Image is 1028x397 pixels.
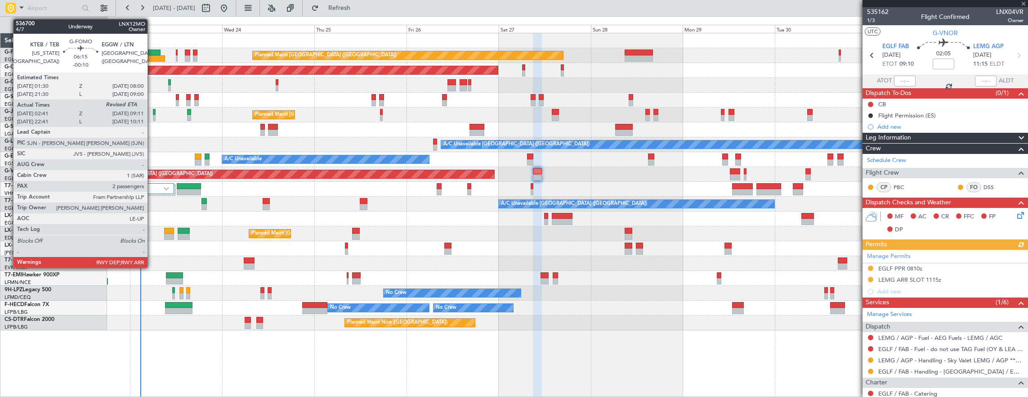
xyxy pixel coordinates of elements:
div: FO [966,182,981,192]
a: LFMN/NCE [4,279,31,286]
img: arrow-gray.svg [164,187,169,190]
a: LEMG / AGP - Fuel - AEG Fuels - LEMG / AGC [878,334,1002,342]
span: G-VNOR [933,28,958,38]
span: 1/3 [867,17,889,24]
a: EGLF/FAB [4,175,28,182]
button: Only With Activity [10,18,98,32]
a: G-SIRSCitation Excel [4,94,56,99]
span: 535162 [867,7,889,17]
div: Planned Maint [GEOGRAPHIC_DATA] ([GEOGRAPHIC_DATA]) [255,49,397,62]
div: Fri 26 [407,25,499,33]
span: G-VNOR [4,168,27,174]
span: LNX04VR [996,7,1024,17]
span: Crew [866,144,881,154]
div: CB [878,100,886,108]
span: LEMG AGP [973,42,1004,51]
a: LGAV/ATH [4,131,29,137]
a: G-SPCYLegacy 650 [4,124,53,129]
div: Mon 29 [683,25,775,33]
a: LEMG / AGP - Handling - Sky Valet LEMG / AGP ***My Handling*** [878,356,1024,364]
span: Dispatch Checks and Weather [866,198,951,208]
span: MF [895,212,903,221]
a: G-ENRGPraetor 600 [4,153,56,159]
div: Tue 30 [775,25,867,33]
a: F-HECDFalcon 7X [4,302,49,307]
span: FP [989,212,996,221]
a: EGNR/CEG [4,86,31,93]
div: Sat 27 [499,25,591,33]
div: Thu 25 [314,25,407,33]
span: [DATE] [973,51,992,60]
a: EGLF/FAB [4,101,28,108]
a: G-LEGCLegacy 600 [4,139,53,144]
div: Wed 24 [222,25,314,33]
span: (0/1) [996,88,1009,98]
div: Planned Maint [GEOGRAPHIC_DATA] ([GEOGRAPHIC_DATA]) [251,227,393,240]
span: Leg Information [866,133,911,143]
button: UTC [865,27,881,36]
span: 09:10 [899,60,914,69]
span: LX-AOA [4,243,25,248]
span: G-SIRS [4,94,22,99]
input: Airport [27,1,79,15]
a: T7-FFIFalcon 7X [4,183,45,189]
span: 02:05 [936,50,951,59]
div: No Crew [330,301,351,315]
span: Only With Activity [23,22,95,28]
span: ATOT [877,77,892,86]
a: T7-EMIHawker 900XP [4,272,59,278]
a: EGLF/FAB [4,205,28,212]
a: LFMD/CEQ [4,294,31,301]
div: [DATE] [109,18,124,26]
span: G-FOMO [4,50,27,55]
div: Add new [877,123,1024,131]
span: G-SPCY [4,124,24,129]
a: 9H-LPZLegacy 500 [4,287,51,293]
div: Planned Maint [GEOGRAPHIC_DATA] ([GEOGRAPHIC_DATA]) [71,167,213,181]
a: LFPB/LBG [4,309,28,316]
span: DP [895,226,903,235]
a: [PERSON_NAME]/QSA [4,249,58,256]
div: Flight Confirmed [921,12,970,22]
span: LX-INB [4,228,22,233]
a: EGGW/LTN [4,116,31,122]
span: G-JAGA [4,109,25,114]
a: LFPB/LBG [4,324,28,330]
a: T7-LZZIPraetor 600 [4,198,53,203]
a: LX-AOACitation Mustang [4,243,69,248]
div: Planned Maint [GEOGRAPHIC_DATA] ([GEOGRAPHIC_DATA]) [255,108,397,122]
span: (1/6) [996,298,1009,307]
span: Charter [866,378,887,388]
span: T7-FFI [4,183,20,189]
a: G-GAALCessna Citation XLS+ [4,64,79,70]
span: Services [866,298,889,308]
a: Schedule Crew [867,156,906,165]
span: CR [941,212,949,221]
span: LX-TRO [4,213,24,218]
span: G-GARE [4,79,25,85]
a: EGGW/LTN [4,220,31,226]
span: Dispatch To-Dos [866,88,911,99]
span: CS-DTR [4,317,24,322]
span: G-GAAL [4,64,25,70]
div: A/C Unavailable [GEOGRAPHIC_DATA] ([GEOGRAPHIC_DATA]) [443,138,590,151]
a: EGLF / FAB - Fuel - do not use TAG Fuel (OY & LEA only) EGLF / FAB [878,345,1024,353]
span: Flight Crew [866,168,899,178]
span: T7-DYN [4,257,25,263]
span: 11:15 [973,60,988,69]
a: EDLW/DTM [4,235,31,241]
span: 9H-LPZ [4,287,22,293]
div: CP [876,182,891,192]
a: EGSS/STN [4,160,28,167]
span: T7-LZZI [4,198,23,203]
span: ELDT [990,60,1004,69]
a: Manage Services [867,310,912,319]
span: ALDT [999,77,1014,86]
span: F-HECD [4,302,24,307]
a: T7-DYNChallenger 604 [4,257,63,263]
span: [DATE] [882,51,901,60]
a: EGGW/LTN [4,56,31,63]
a: EGGW/LTN [4,71,31,78]
span: EGLF FAB [882,42,909,51]
a: G-JAGAPhenom 300 [4,109,57,114]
